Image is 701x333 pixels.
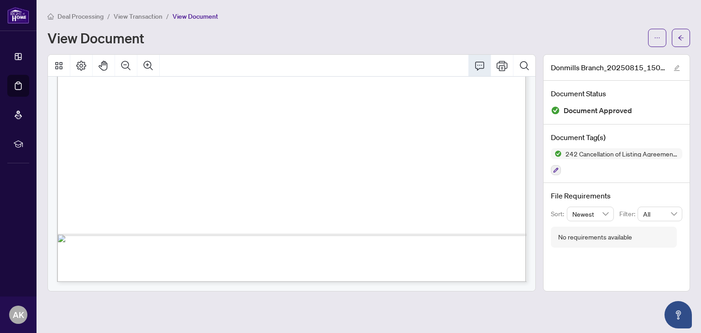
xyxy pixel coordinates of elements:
span: View Transaction [114,12,162,21]
li: / [166,11,169,21]
img: logo [7,7,29,24]
span: Donmills Branch_20250815_150530.pdf [551,62,665,73]
span: Deal Processing [58,12,104,21]
div: No requirements available [558,232,632,242]
li: / [107,11,110,21]
h4: Document Tag(s) [551,132,682,143]
h1: View Document [47,31,144,45]
button: Open asap [664,301,692,328]
img: Document Status [551,106,560,115]
img: Status Icon [551,148,562,159]
span: AK [13,308,24,321]
span: home [47,13,54,20]
p: Sort: [551,209,567,219]
span: View Document [173,12,218,21]
span: arrow-left [678,35,684,41]
span: ellipsis [654,35,660,41]
h4: File Requirements [551,190,682,201]
span: 242 Cancellation of Listing Agreement - Authority to Offer for Sale [562,151,682,157]
span: Document Approved [564,104,632,117]
span: edit [674,65,680,71]
p: Filter: [619,209,638,219]
span: All [643,207,677,221]
span: Newest [572,207,609,221]
h4: Document Status [551,88,682,99]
